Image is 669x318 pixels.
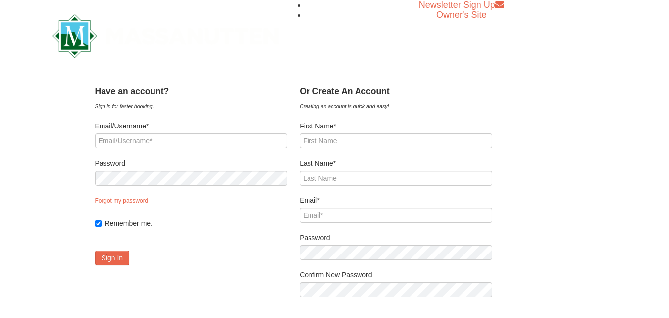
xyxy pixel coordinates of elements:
[95,101,288,111] div: Sign in for faster booking.
[52,23,279,46] a: Massanutten Resort
[105,218,288,228] label: Remember me.
[300,270,492,280] label: Confirm New Password
[300,233,492,243] label: Password
[300,133,492,148] input: First Name
[95,158,288,168] label: Password
[95,86,288,96] h4: Have an account?
[300,121,492,131] label: First Name*
[52,14,279,58] img: Massanutten Resort Logo
[95,121,288,131] label: Email/Username*
[300,171,492,186] input: Last Name
[300,86,492,96] h4: Or Create An Account
[300,208,492,223] input: Email*
[300,101,492,111] div: Creating an account is quick and easy!
[95,133,288,148] input: Email/Username*
[300,195,492,205] label: Email*
[300,158,492,168] label: Last Name*
[436,10,486,20] a: Owner's Site
[95,251,130,265] button: Sign In
[95,197,149,204] a: Forgot my password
